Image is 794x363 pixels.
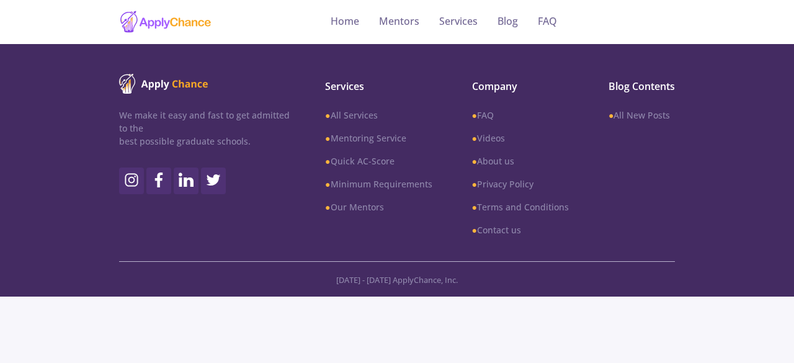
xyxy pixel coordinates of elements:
[325,200,432,213] a: ●Our Mentors
[472,109,569,122] a: ●FAQ
[325,109,330,121] b: ●
[472,155,477,167] b: ●
[472,200,569,213] a: ●Terms and Conditions
[472,109,477,121] b: ●
[325,109,432,122] a: ●All Services
[325,155,330,167] b: ●
[472,223,569,236] a: ●Contact us
[472,178,477,190] b: ●
[472,79,569,94] span: Company
[609,109,675,122] a: ●All New Posts
[325,132,330,144] b: ●
[609,109,613,121] b: ●
[472,132,569,145] a: ●Videos
[325,201,330,213] b: ●
[119,109,290,148] p: We make it easy and fast to get admitted to the best possible graduate schools.
[472,201,477,213] b: ●
[336,274,458,285] span: [DATE] - [DATE] ApplyChance, Inc.
[472,224,477,236] b: ●
[325,177,432,190] a: ●Minimum Requirements
[325,155,432,168] a: ●Quick AC-Score
[472,155,569,168] a: ●About us
[609,79,675,94] span: Blog Contents
[472,177,569,190] a: ●Privacy Policy
[325,178,330,190] b: ●
[119,74,208,94] img: ApplyChance logo
[119,10,212,34] img: applychance logo
[325,79,432,94] span: Services
[472,132,477,144] b: ●
[325,132,432,145] a: ●Mentoring Service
